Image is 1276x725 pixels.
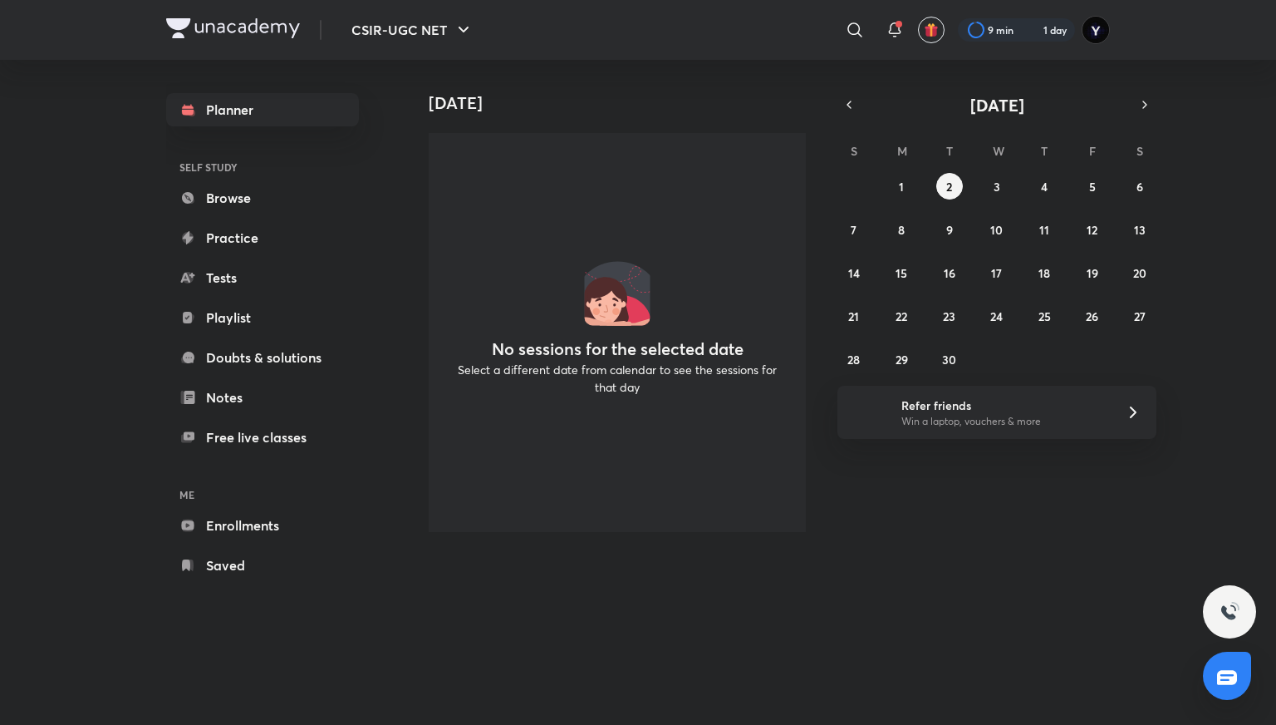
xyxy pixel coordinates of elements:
abbr: September 21, 2025 [848,308,859,324]
button: September 19, 2025 [1079,259,1106,286]
abbr: September 13, 2025 [1134,222,1146,238]
abbr: September 4, 2025 [1041,179,1048,195]
abbr: September 30, 2025 [942,352,956,367]
button: [DATE] [861,93,1133,116]
a: Company Logo [166,18,300,42]
button: September 18, 2025 [1031,259,1058,286]
abbr: September 2, 2025 [946,179,952,195]
a: Tests [166,261,359,294]
abbr: September 24, 2025 [990,308,1003,324]
button: September 14, 2025 [841,259,867,286]
abbr: Wednesday [993,143,1004,159]
a: Free live classes [166,421,359,454]
a: Notes [166,381,359,414]
img: streak [1023,22,1040,38]
h4: [DATE] [429,93,819,113]
abbr: Thursday [1041,143,1048,159]
img: ttu [1220,602,1239,622]
h6: ME [166,481,359,509]
button: September 29, 2025 [888,346,915,372]
button: September 11, 2025 [1031,216,1058,243]
abbr: September 17, 2025 [991,265,1002,281]
a: Doubts & solutions [166,341,359,374]
abbr: September 12, 2025 [1087,222,1097,238]
button: September 7, 2025 [841,216,867,243]
button: September 12, 2025 [1079,216,1106,243]
abbr: Saturday [1136,143,1143,159]
a: Playlist [166,301,359,334]
button: September 15, 2025 [888,259,915,286]
abbr: September 29, 2025 [896,352,908,367]
abbr: September 10, 2025 [990,222,1003,238]
h6: Refer friends [901,397,1106,414]
abbr: September 7, 2025 [851,222,856,238]
button: CSIR-UGC NET [341,13,483,47]
abbr: September 27, 2025 [1134,308,1146,324]
p: Win a laptop, vouchers & more [901,414,1106,429]
abbr: Monday [897,143,907,159]
button: September 25, 2025 [1031,303,1058,329]
button: September 8, 2025 [888,216,915,243]
abbr: September 20, 2025 [1133,265,1146,281]
a: Practice [166,221,359,254]
abbr: September 18, 2025 [1038,265,1050,281]
button: September 26, 2025 [1079,303,1106,329]
button: September 1, 2025 [888,173,915,200]
button: September 30, 2025 [936,346,963,372]
abbr: September 6, 2025 [1136,179,1143,195]
button: September 2, 2025 [936,173,963,200]
abbr: September 9, 2025 [946,222,953,238]
abbr: September 25, 2025 [1038,308,1051,324]
p: Select a different date from calendar to see the sessions for that day [449,361,786,396]
button: September 16, 2025 [936,259,963,286]
a: Planner [166,93,359,126]
abbr: September 16, 2025 [944,265,955,281]
button: September 13, 2025 [1126,216,1153,243]
button: September 28, 2025 [841,346,867,372]
button: September 6, 2025 [1126,173,1153,200]
abbr: September 3, 2025 [994,179,1000,195]
img: avatar [924,22,939,37]
img: Company Logo [166,18,300,38]
button: September 17, 2025 [984,259,1010,286]
h4: No sessions for the selected date [492,339,744,359]
img: No events [584,259,650,326]
abbr: September 23, 2025 [943,308,955,324]
abbr: September 14, 2025 [848,265,860,281]
span: [DATE] [970,94,1024,116]
a: Saved [166,549,359,582]
button: September 4, 2025 [1031,173,1058,200]
abbr: September 22, 2025 [896,308,907,324]
abbr: September 11, 2025 [1039,222,1049,238]
abbr: September 1, 2025 [899,179,904,195]
button: September 27, 2025 [1126,303,1153,329]
abbr: September 28, 2025 [847,352,860,367]
button: September 23, 2025 [936,303,963,329]
button: September 9, 2025 [936,216,963,243]
abbr: September 26, 2025 [1086,308,1098,324]
button: September 24, 2025 [984,303,1010,329]
abbr: September 5, 2025 [1089,179,1096,195]
button: September 20, 2025 [1126,259,1153,286]
abbr: Sunday [851,143,857,159]
button: September 22, 2025 [888,303,915,329]
abbr: September 8, 2025 [898,222,905,238]
button: September 10, 2025 [984,216,1010,243]
button: September 21, 2025 [841,303,867,329]
button: avatar [918,17,945,43]
abbr: September 15, 2025 [896,265,907,281]
button: September 5, 2025 [1079,173,1106,200]
a: Enrollments [166,509,359,542]
img: Yedhukrishna Nambiar [1082,16,1110,44]
button: September 3, 2025 [984,173,1010,200]
abbr: Friday [1089,143,1096,159]
img: referral [851,396,884,429]
abbr: September 19, 2025 [1087,265,1098,281]
abbr: Tuesday [946,143,953,159]
a: Browse [166,181,359,215]
h6: SELF STUDY [166,153,359,181]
